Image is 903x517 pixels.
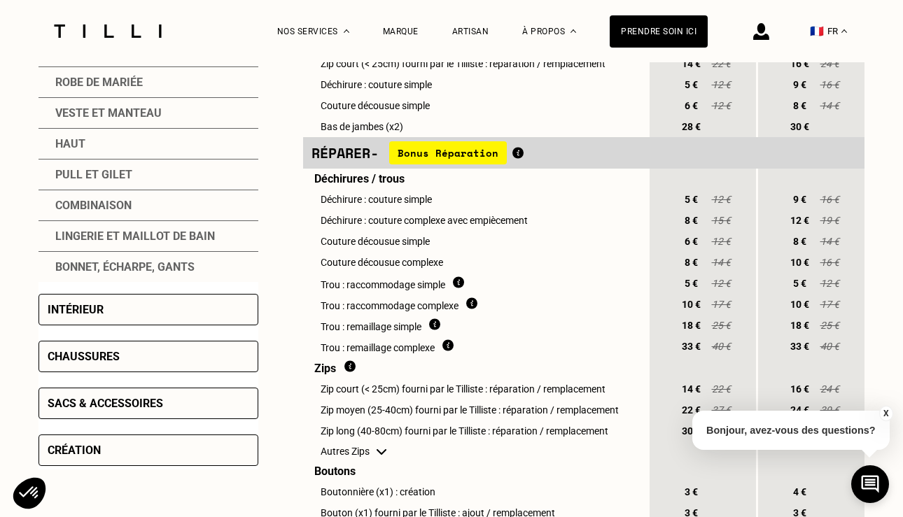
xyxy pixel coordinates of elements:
span: 14 € [819,236,840,247]
span: 9 € [787,194,812,205]
td: Couture décousue complexe [303,252,647,273]
span: 12 € [710,236,731,247]
img: Qu'est ce que le raccommodage ? [466,297,477,309]
a: Artisan [452,27,489,36]
img: Menu déroulant à propos [570,29,576,33]
span: 14 € [819,100,840,111]
td: Boutons [303,461,647,481]
div: Haut [38,129,258,160]
span: 24 € [819,383,840,395]
span: 12 € [710,194,731,205]
img: Qu'est ce que le remaillage ? [442,339,454,351]
span: 33 € [787,341,812,352]
div: Bonnet, écharpe, gants [38,252,258,282]
div: Chaussures [48,350,120,363]
div: Intérieur [48,303,104,316]
span: 25 € [819,320,840,331]
span: 8 € [787,236,812,247]
span: 14 € [678,383,703,395]
img: Qu'est ce que le Bonus Réparation ? [512,147,524,159]
td: Déchirure : couture complexe avec empiècement [303,210,647,231]
span: 14 € [678,58,703,69]
span: 12 € [710,278,731,289]
span: 22 € [678,404,703,416]
p: Bonjour, avez-vous des questions? [692,411,890,450]
a: Marque [383,27,419,36]
span: 🇫🇷 [810,24,824,38]
span: 6 € [678,236,703,247]
span: 18 € [787,320,812,331]
span: 14 € [710,257,731,268]
span: 16 € [787,58,812,69]
td: Couture décousue simple [303,95,647,116]
span: 8 € [787,100,812,111]
div: Combinaison [38,190,258,221]
span: 10 € [787,299,812,310]
span: 12 € [710,100,731,111]
td: Zip long (40-80cm) fourni par le Tilliste : réparation / remplacement [303,420,647,441]
div: Veste et manteau [38,98,258,129]
span: 9 € [787,79,812,90]
img: icône connexion [753,23,769,40]
td: Déchirures / trous [303,169,647,189]
td: Trou : remaillage simple [303,315,647,336]
span: 8 € [678,257,703,268]
span: 19 € [819,215,840,226]
span: 12 € [710,79,731,90]
span: 5 € [678,194,703,205]
img: Logo du service de couturière Tilli [49,24,167,38]
td: Trou : raccommodage simple [303,273,647,294]
span: 18 € [678,320,703,331]
td: Boutonnière (x1) : création [303,481,647,502]
div: Réparer - [311,141,639,164]
td: Zip court (< 25cm) fourni par le Tilliste : réparation / remplacement [303,53,647,74]
td: Bas de jambes (x2) [303,116,647,137]
td: Zip court (< 25cm) fourni par le Tilliste : réparation / remplacement [303,378,647,399]
span: 15 € [710,215,731,226]
div: Lingerie et maillot de bain [38,221,258,252]
a: Prendre soin ici [610,15,708,48]
span: 12 € [819,278,840,289]
span: 40 € [710,341,731,352]
img: menu déroulant [841,29,847,33]
span: 22 € [710,58,731,69]
td: Couture décousue simple [303,231,647,252]
button: X [878,406,892,421]
span: 12 € [787,215,812,226]
span: 16 € [819,79,840,90]
div: Sacs & accessoires [48,397,163,410]
td: Trou : raccommodage complexe [303,294,647,315]
img: Qu'est ce que le remaillage ? [429,318,440,330]
td: Zip moyen (25-40cm) fourni par le Tilliste : réparation / remplacement [303,399,647,420]
span: 17 € [710,299,731,310]
span: 24 € [819,58,840,69]
div: Pull et gilet [38,160,258,190]
span: 17 € [819,299,840,310]
span: 16 € [819,194,840,205]
span: 5 € [678,79,703,90]
span: 16 € [787,383,812,395]
td: Déchirure : couture simple [303,74,647,95]
span: 33 € [678,341,703,352]
span: 10 € [787,257,812,268]
img: Dois fournir du matériel ? [344,360,356,372]
span: 22 € [710,383,731,395]
span: 30 € [787,121,812,132]
span: 10 € [678,299,703,310]
div: Robe de mariée [38,67,258,98]
div: Création [48,444,101,457]
span: 28 € [678,121,703,132]
span: 6 € [678,100,703,111]
td: Autres Zips [303,441,647,461]
img: chevron [377,449,386,455]
span: 25 € [710,320,731,331]
td: Zips [303,357,647,378]
img: Qu'est ce que le raccommodage ? [453,276,464,288]
span: 16 € [819,257,840,268]
span: 40 € [819,341,840,352]
span: Bonus Réparation [389,141,507,164]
